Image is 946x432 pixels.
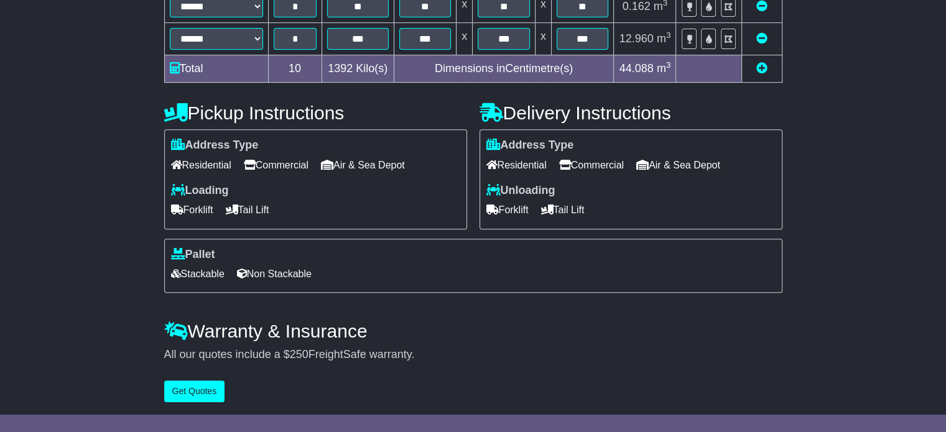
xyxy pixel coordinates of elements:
[666,30,671,40] sup: 3
[226,200,269,219] span: Tail Lift
[619,62,654,75] span: 44.088
[756,62,767,75] a: Add new item
[619,32,654,45] span: 12.960
[237,264,312,283] span: Non Stackable
[171,264,225,283] span: Stackable
[666,60,671,70] sup: 3
[171,248,215,262] label: Pallet
[171,155,231,175] span: Residential
[322,55,394,83] td: Kilo(s)
[164,103,467,123] h4: Pickup Instructions
[394,55,614,83] td: Dimensions in Centimetre(s)
[171,184,229,198] label: Loading
[164,321,782,341] h4: Warranty & Insurance
[290,348,308,361] span: 250
[486,200,529,219] span: Forklift
[164,55,268,83] td: Total
[171,200,213,219] span: Forklift
[480,103,782,123] h4: Delivery Instructions
[657,32,671,45] span: m
[328,62,353,75] span: 1392
[244,155,308,175] span: Commercial
[268,55,322,83] td: 10
[541,200,585,219] span: Tail Lift
[756,32,767,45] a: Remove this item
[535,23,551,55] td: x
[559,155,624,175] span: Commercial
[321,155,405,175] span: Air & Sea Depot
[486,155,547,175] span: Residential
[164,380,225,402] button: Get Quotes
[486,184,555,198] label: Unloading
[171,139,259,152] label: Address Type
[164,348,782,362] div: All our quotes include a $ FreightSafe warranty.
[486,139,574,152] label: Address Type
[636,155,720,175] span: Air & Sea Depot
[457,23,473,55] td: x
[657,62,671,75] span: m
